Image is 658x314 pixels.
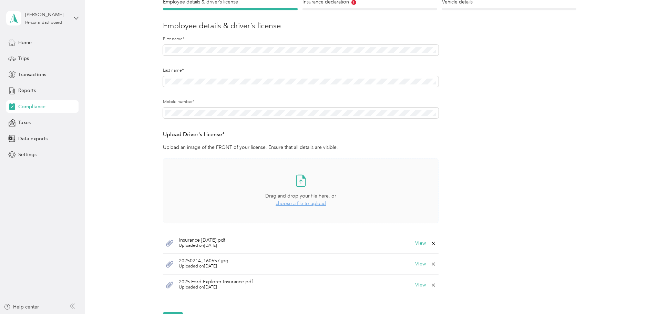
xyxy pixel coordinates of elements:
button: View [415,262,426,266]
span: Trips [18,55,29,62]
span: Insurance [DATE].pdf [179,238,225,243]
span: choose a file to upload [276,201,326,206]
span: Home [18,39,32,46]
span: 20250214_160657.jpg [179,259,228,263]
span: Drag and drop your file here, or [265,193,336,199]
span: Taxes [18,119,31,126]
span: 2025 Ford Explorer Insurance.pdf [179,280,253,284]
label: Last name* [163,68,439,74]
span: Uploaded on [DATE] [179,284,253,291]
span: Uploaded on [DATE] [179,263,228,270]
h3: Upload Driver's License* [163,130,439,139]
span: Uploaded on [DATE] [179,243,225,249]
div: [PERSON_NAME] [25,11,68,18]
div: Personal dashboard [25,21,62,25]
label: Mobile number* [163,99,439,105]
span: Transactions [18,71,46,78]
iframe: Everlance-gr Chat Button Frame [619,275,658,314]
span: Data exports [18,135,48,142]
span: Drag and drop your file here, orchoose a file to upload [163,159,438,223]
p: Upload an image of the FRONT of your license. Ensure that all details are visible. [163,144,439,151]
button: Help center [4,303,39,311]
span: Compliance [18,103,45,110]
label: First name* [163,36,439,42]
button: View [415,283,426,287]
span: Settings [18,151,37,158]
h3: Employee details & driver’s license [163,20,576,31]
span: Reports [18,87,36,94]
button: View [415,241,426,246]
